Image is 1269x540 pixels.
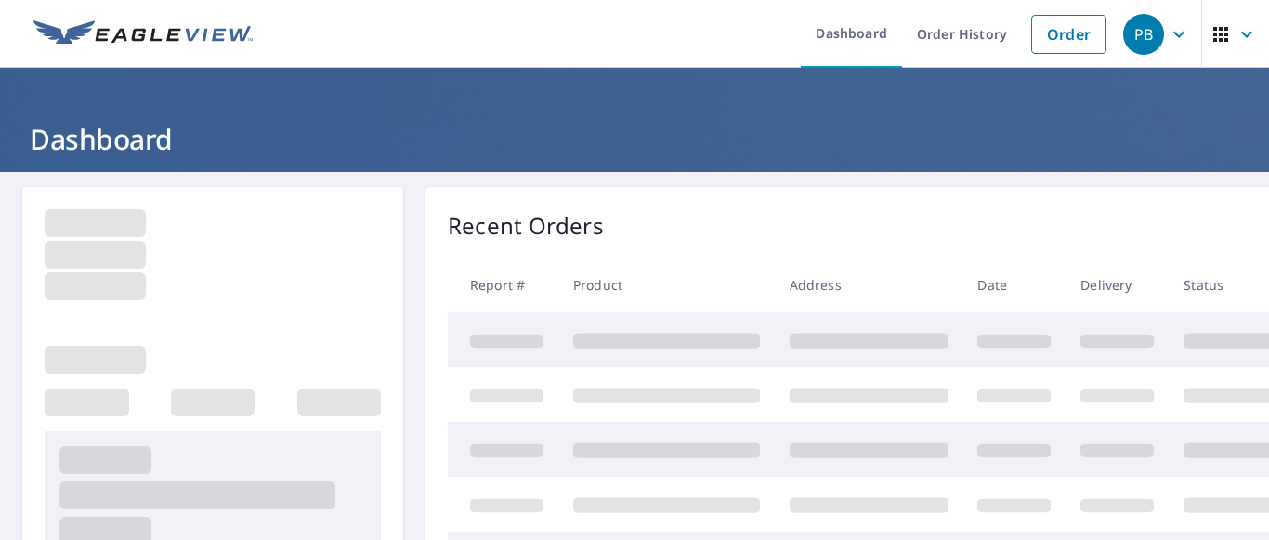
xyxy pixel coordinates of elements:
h1: Dashboard [22,120,1247,158]
p: Recent Orders [448,209,604,243]
div: PB [1123,14,1164,55]
th: Address [775,257,963,312]
th: Product [558,257,775,312]
th: Date [962,257,1066,312]
th: Report # [448,257,558,312]
img: EV Logo [33,20,253,48]
a: Order [1031,15,1106,54]
th: Delivery [1066,257,1169,312]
